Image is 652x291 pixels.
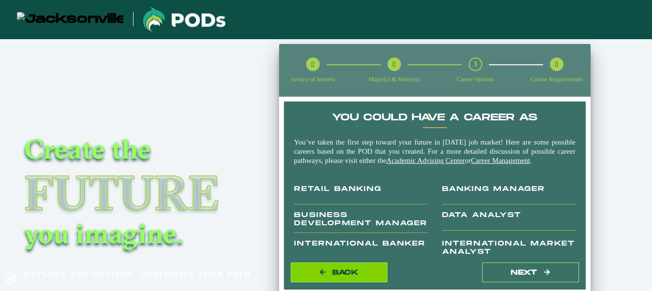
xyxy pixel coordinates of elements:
[442,211,576,231] h3: Data Analyst
[294,240,428,259] h3: International Banker
[294,138,576,165] p: You’ve taken the first step toward your future in [DATE] job market! Here are some possible caree...
[291,262,387,282] button: Back
[442,240,576,262] h3: International Market Analyst
[369,76,419,83] span: Major(s) & Minor(s)
[474,59,477,69] span: 3
[332,268,358,276] span: Back
[24,169,256,217] h1: Future
[471,157,530,164] a: Career Management
[294,112,576,123] h4: You Could Have a Career as
[294,185,428,204] h3: Retail Banking
[530,76,583,83] span: Course Requirements
[294,211,428,233] h3: Business Development Manager
[291,76,335,83] span: Area(s) of Interest
[24,267,256,282] p: Explore the options. Customize your path.
[17,12,123,27] img: Jacksonville University logo
[442,185,576,204] h3: Banking Manager
[457,76,494,83] span: Career Options
[386,157,465,164] a: Academic Advising Center
[24,132,256,166] h2: Create the
[24,217,256,250] h2: you imagine.
[482,262,579,282] button: next
[143,7,225,32] img: Jacksonville University logo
